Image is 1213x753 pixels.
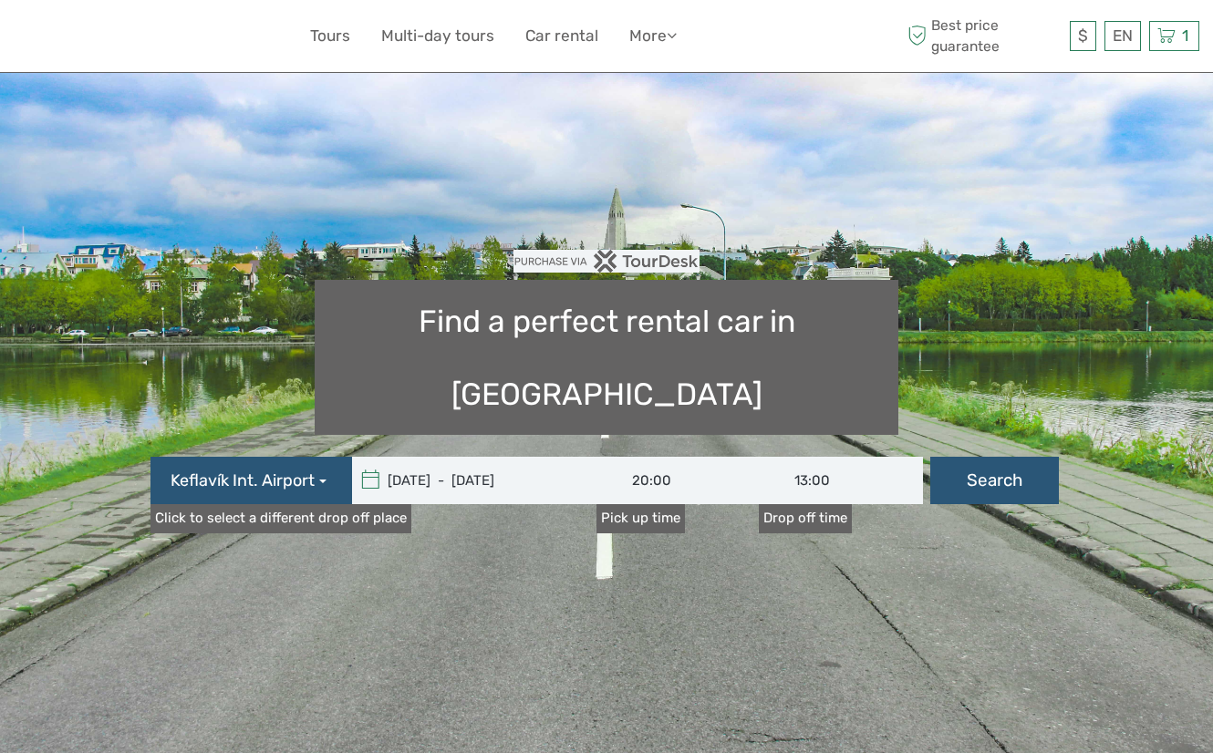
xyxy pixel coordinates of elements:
a: Multi-day tours [381,23,494,49]
label: Pick up time [596,504,685,532]
img: 632-1a1f61c2-ab70-46c5-a88f-57c82c74ba0d_logo_small.jpg [14,14,107,58]
a: Car rental [525,23,598,49]
span: $ [1078,26,1088,45]
a: Click to select a different drop off place [150,504,411,532]
span: Best price guarantee [903,15,1065,56]
input: Pick up and drop off date [352,457,598,504]
button: Keflavík Int. Airport [150,457,352,504]
label: Drop off time [759,504,852,532]
h1: Find a perfect rental car in [GEOGRAPHIC_DATA] [315,280,898,435]
a: More [629,23,677,49]
span: Keflavík Int. Airport [171,469,315,493]
input: Drop off time [759,457,923,504]
button: Search [930,457,1059,504]
input: Pick up time [596,457,761,504]
img: PurchaseViaTourDesk.png [513,250,699,273]
span: 1 [1179,26,1191,45]
div: EN [1104,21,1141,51]
a: Tours [310,23,350,49]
